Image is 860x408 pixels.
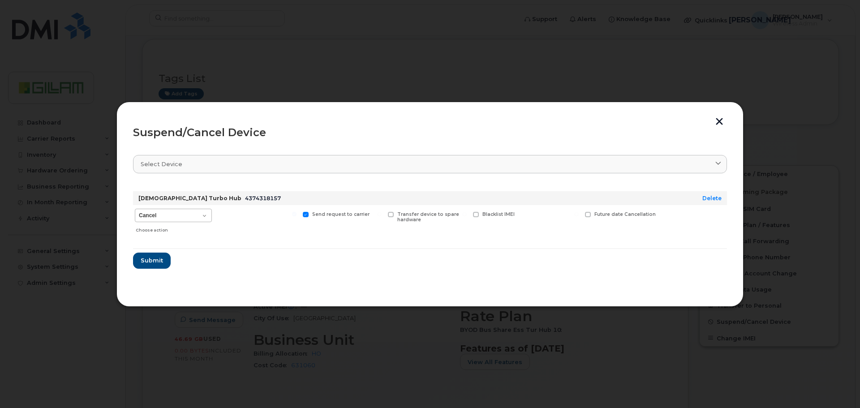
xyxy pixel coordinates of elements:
[594,211,656,217] span: Future date Cancellation
[136,223,212,234] div: Choose action
[133,155,727,173] a: Select device
[138,195,241,202] strong: [DEMOGRAPHIC_DATA] Turbo Hub
[245,195,281,202] span: 4374318157
[292,212,297,216] input: Send request to carrier
[133,127,727,138] div: Suspend/Cancel Device
[397,211,459,223] span: Transfer device to spare hardware
[312,211,370,217] span: Send request to carrier
[574,212,579,216] input: Future date Cancellation
[377,212,382,216] input: Transfer device to spare hardware
[702,195,722,202] a: Delete
[141,160,182,168] span: Select device
[133,253,171,269] button: Submit
[482,211,515,217] span: Blacklist IMEI
[462,212,467,216] input: Blacklist IMEI
[141,256,163,265] span: Submit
